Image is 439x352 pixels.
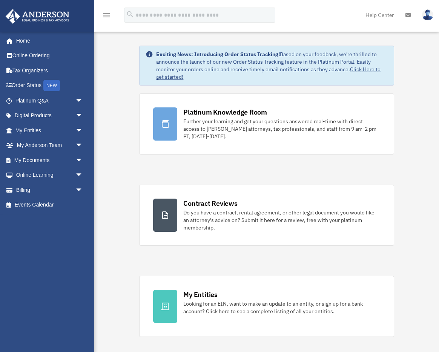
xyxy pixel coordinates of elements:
a: Tax Organizers [5,63,94,78]
div: NEW [43,80,60,91]
a: Online Ordering [5,48,94,63]
a: Billingarrow_drop_down [5,182,94,197]
a: Online Learningarrow_drop_down [5,168,94,183]
a: Order StatusNEW [5,78,94,93]
i: search [126,10,134,18]
img: Anderson Advisors Platinum Portal [3,9,72,24]
a: menu [102,13,111,20]
div: Platinum Knowledge Room [183,107,267,117]
span: arrow_drop_down [75,93,91,109]
div: Do you have a contract, rental agreement, or other legal document you would like an attorney's ad... [183,209,380,231]
a: My Documentsarrow_drop_down [5,153,94,168]
div: Looking for an EIN, want to make an update to an entity, or sign up for a bank account? Click her... [183,300,380,315]
i: menu [102,11,111,20]
span: arrow_drop_down [75,168,91,183]
div: Contract Reviews [183,199,237,208]
a: Digital Productsarrow_drop_down [5,108,94,123]
a: My Anderson Teamarrow_drop_down [5,138,94,153]
a: Events Calendar [5,197,94,213]
a: My Entities Looking for an EIN, want to make an update to an entity, or sign up for a bank accoun... [139,276,394,337]
span: arrow_drop_down [75,182,91,198]
strong: Exciting News: Introducing Order Status Tracking! [156,51,280,58]
div: My Entities [183,290,217,299]
a: Contract Reviews Do you have a contract, rental agreement, or other legal document you would like... [139,185,394,246]
a: Platinum Knowledge Room Further your learning and get your questions answered real-time with dire... [139,93,394,155]
img: User Pic [422,9,433,20]
div: Further your learning and get your questions answered real-time with direct access to [PERSON_NAM... [183,118,380,140]
span: arrow_drop_down [75,123,91,138]
span: arrow_drop_down [75,153,91,168]
div: Based on your feedback, we're thrilled to announce the launch of our new Order Status Tracking fe... [156,51,387,81]
a: My Entitiesarrow_drop_down [5,123,94,138]
span: arrow_drop_down [75,108,91,124]
a: Home [5,33,91,48]
a: Click Here to get started! [156,66,381,80]
span: arrow_drop_down [75,138,91,153]
a: Platinum Q&Aarrow_drop_down [5,93,94,108]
